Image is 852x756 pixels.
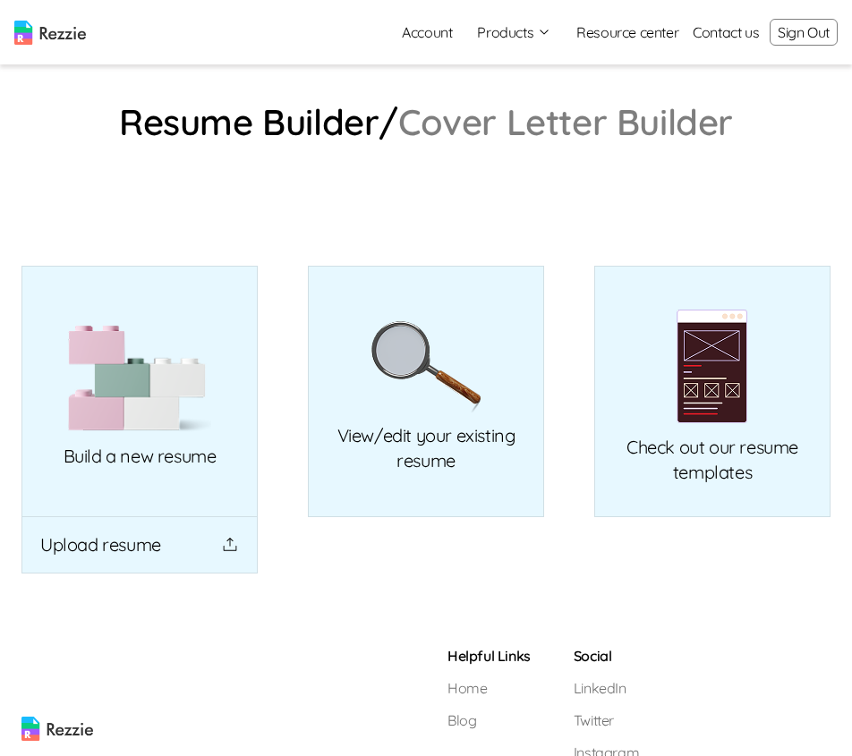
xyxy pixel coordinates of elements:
a: Home [447,677,531,699]
h5: Social [574,645,639,667]
a: Cover Letter Builder [398,107,733,136]
button: Upload resume [21,517,258,573]
a: Account [388,14,466,50]
a: Build a new resume [21,266,258,517]
button: Products [477,21,551,43]
p: Build a new resume [64,444,217,469]
a: Blog [447,709,531,731]
img: rezzie logo [21,645,93,741]
h5: Helpful Links [447,645,531,667]
button: Sign Out [770,19,838,46]
a: Twitter [574,709,639,731]
a: Check out our resumetemplates [594,266,831,517]
a: Contact us [693,21,759,43]
a: View/edit your existingresume [308,266,544,517]
img: logo [14,21,86,45]
a: Resource center [576,21,678,43]
a: Resume Builder/ [119,107,398,136]
p: View/edit your existing resume [337,423,515,473]
p: Check out our resume templates [626,435,798,485]
a: LinkedIn [574,677,639,699]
